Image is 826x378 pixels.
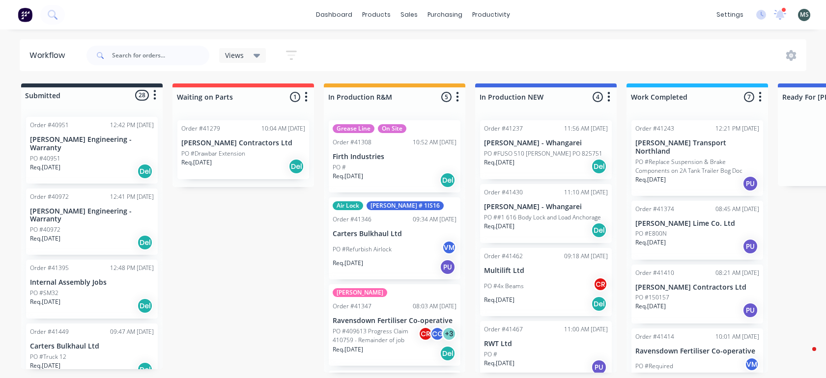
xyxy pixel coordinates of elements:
[288,159,304,174] div: Del
[333,153,456,161] p: Firth Industries
[225,50,244,60] span: Views
[333,288,387,297] div: [PERSON_NAME]
[635,175,666,184] p: Req. [DATE]
[635,229,667,238] p: PO #E800N
[177,120,309,179] div: Order #4127910:04 AM [DATE][PERSON_NAME] Contractors LtdPO #Drawbar ExtensionReq.[DATE]Del
[591,159,607,174] div: Del
[30,297,60,306] p: Req. [DATE]
[484,296,514,304] p: Req. [DATE]
[30,278,154,287] p: Internal Assembly Jobs
[591,359,607,375] div: PU
[333,327,418,345] p: PO #409613 Progress Claim 410759 - Remainder of job
[793,345,816,368] iframe: Intercom live chat
[18,7,32,22] img: Factory
[367,201,444,210] div: [PERSON_NAME] # 1IS16
[396,7,423,22] div: sales
[715,205,759,214] div: 08:45 AM [DATE]
[593,277,608,292] div: CR
[442,240,456,255] div: VM
[480,184,612,243] div: Order #4143011:10 AM [DATE][PERSON_NAME] - WhangareiPO ##1 616 Body Lock and Load AnchorageReq.[D...
[715,124,759,133] div: 12:21 PM [DATE]
[110,264,154,272] div: 12:48 PM [DATE]
[480,120,612,179] div: Order #4123711:56 AM [DATE][PERSON_NAME] - WhangareiPO #FUSO 510 [PERSON_NAME] PO 825751Req.[DATE...
[110,121,154,130] div: 12:42 PM [DATE]
[484,340,608,348] p: RWT Ltd
[564,188,608,197] div: 11:10 AM [DATE]
[112,46,209,65] input: Search for orders...
[591,296,607,312] div: Del
[742,176,758,191] div: PU
[715,269,759,277] div: 08:21 AM [DATE]
[467,7,515,22] div: productivity
[484,359,514,368] p: Req. [DATE]
[333,345,363,354] p: Req. [DATE]
[26,260,158,319] div: Order #4139512:48 PM [DATE]Internal Assembly JobsPO #SM32Req.[DATE]Del
[333,245,392,254] p: PO #Refurbish Airlock
[333,259,363,268] p: Req. [DATE]
[137,298,153,314] div: Del
[635,362,673,371] p: PO #Required
[261,124,305,133] div: 10:04 AM [DATE]
[30,264,69,272] div: Order #41395
[800,10,809,19] span: MS
[329,120,460,192] div: Grease LineOn SiteOrder #4130810:52 AM [DATE]Firth IndustriesPO #Req.[DATE]Del
[440,172,456,188] div: Del
[484,282,524,291] p: PO #4x Beams
[333,138,371,147] div: Order #41308
[110,192,154,201] div: 12:41 PM [DATE]
[635,205,674,214] div: Order #41374
[484,203,608,211] p: [PERSON_NAME] - Whangarei
[333,201,363,210] div: Air Lock
[181,139,305,147] p: [PERSON_NAME] Contractors Ltd
[30,163,60,172] p: Req. [DATE]
[30,342,154,351] p: Carters Bulkhaul Ltd
[480,248,612,316] div: Order #4146209:18 AM [DATE]Multilift LtdPO #4x BeamsCRReq.[DATE]Del
[635,139,759,156] p: [PERSON_NAME] Transport Northland
[715,332,759,341] div: 10:01 AM [DATE]
[635,124,674,133] div: Order #41243
[30,192,69,201] div: Order #40972
[29,50,70,61] div: Workflow
[311,7,357,22] a: dashboard
[635,238,666,247] p: Req. [DATE]
[30,289,58,297] p: PO #SM32
[635,347,759,355] p: Ravensdown Fertiliser Co-operative
[635,283,759,292] p: [PERSON_NAME] Contractors Ltd
[181,149,245,158] p: PO #Drawbar Extension
[484,350,497,359] p: PO #
[30,361,60,370] p: Req. [DATE]
[30,234,60,243] p: Req. [DATE]
[484,124,523,133] div: Order #41237
[357,7,396,22] div: products
[26,117,158,184] div: Order #4095112:42 PM [DATE][PERSON_NAME] Engineering - WarrantyPO #40951Req.[DATE]Del
[30,225,60,234] p: PO #40972
[635,302,666,311] p: Req. [DATE]
[631,201,763,260] div: Order #4137408:45 AM [DATE][PERSON_NAME] Lime Co. LtdPO #E800NReq.[DATE]PU
[137,163,153,179] div: Del
[484,222,514,231] p: Req. [DATE]
[712,7,748,22] div: settings
[484,188,523,197] div: Order #41430
[635,332,674,341] div: Order #41414
[181,158,212,167] p: Req. [DATE]
[635,219,759,228] p: [PERSON_NAME] Lime Co. Ltd
[484,252,523,261] div: Order #41462
[110,327,154,336] div: 09:47 AM [DATE]
[333,172,363,181] p: Req. [DATE]
[30,352,66,361] p: PO #Truck 12
[137,235,153,250] div: Del
[333,215,371,224] div: Order #41346
[635,293,669,302] p: PO #150157
[631,265,763,324] div: Order #4141008:21 AM [DATE][PERSON_NAME] Contractors LtdPO #150157Req.[DATE]PU
[484,267,608,275] p: Multilift Ltd
[484,149,602,158] p: PO #FUSO 510 [PERSON_NAME] PO 825751
[30,154,60,163] p: PO #40951
[329,197,460,279] div: Air Lock[PERSON_NAME] # 1IS16Order #4134609:34 AM [DATE]Carters Bulkhaul LtdPO #Refurbish Airlock...
[484,213,601,222] p: PO ##1 616 Body Lock and Load Anchorage
[484,325,523,334] div: Order #41467
[484,139,608,147] p: [PERSON_NAME] - Whangarei
[564,325,608,334] div: 11:00 AM [DATE]
[30,327,69,336] div: Order #41449
[30,121,69,130] div: Order #40951
[333,302,371,311] div: Order #41347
